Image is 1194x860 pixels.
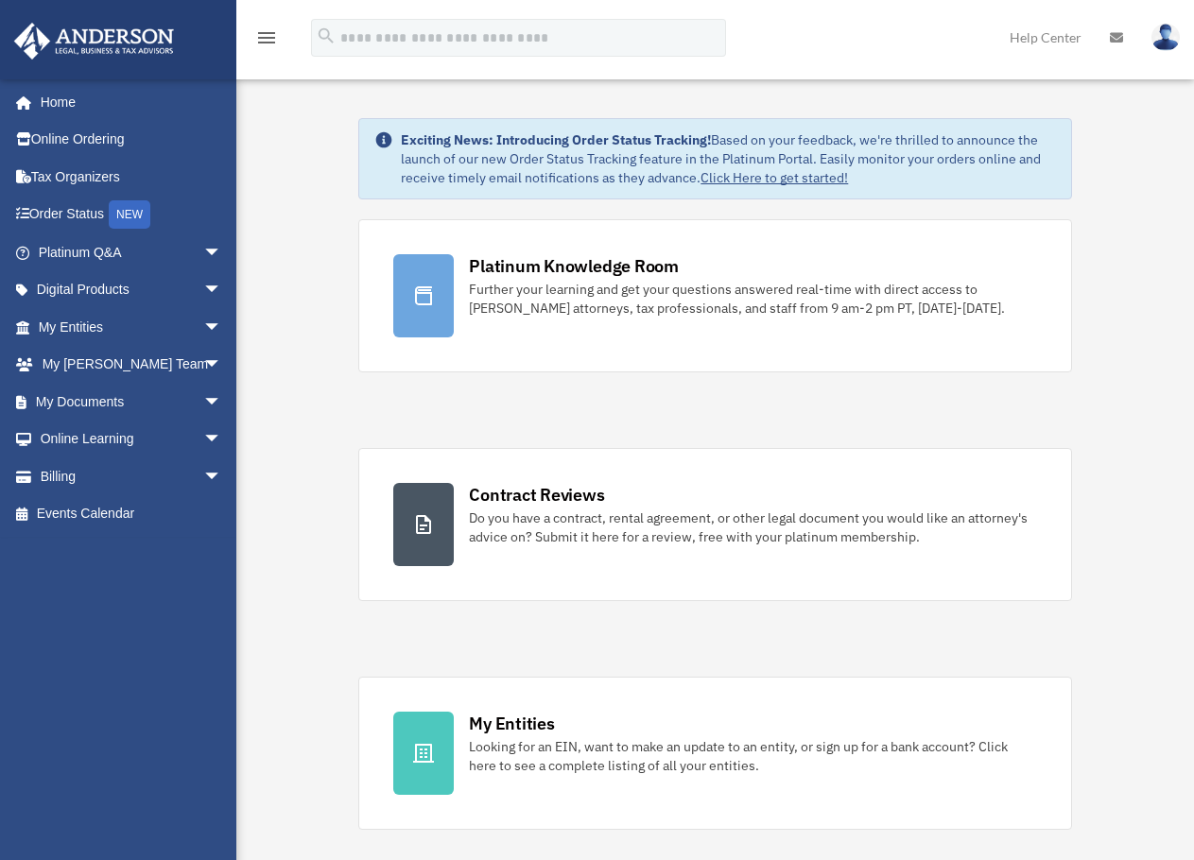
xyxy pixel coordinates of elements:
a: Digital Productsarrow_drop_down [13,271,251,309]
a: Events Calendar [13,495,251,533]
span: arrow_drop_down [203,421,241,459]
a: Billingarrow_drop_down [13,457,251,495]
div: My Entities [469,712,554,735]
a: Online Learningarrow_drop_down [13,421,251,458]
a: My Documentsarrow_drop_down [13,383,251,421]
i: search [316,26,337,46]
a: menu [255,33,278,49]
a: Click Here to get started! [701,169,848,186]
img: Anderson Advisors Platinum Portal [9,23,180,60]
div: NEW [109,200,150,229]
strong: Exciting News: Introducing Order Status Tracking! [401,131,711,148]
span: arrow_drop_down [203,233,241,272]
a: Online Ordering [13,121,251,159]
img: User Pic [1151,24,1180,51]
span: arrow_drop_down [203,383,241,421]
a: Platinum Knowledge Room Further your learning and get your questions answered real-time with dire... [358,219,1071,372]
i: menu [255,26,278,49]
span: arrow_drop_down [203,457,241,496]
div: Further your learning and get your questions answered real-time with direct access to [PERSON_NAM... [469,280,1036,318]
span: arrow_drop_down [203,271,241,310]
a: My [PERSON_NAME] Teamarrow_drop_down [13,346,251,384]
span: arrow_drop_down [203,308,241,347]
a: Tax Organizers [13,158,251,196]
a: My Entities Looking for an EIN, want to make an update to an entity, or sign up for a bank accoun... [358,677,1071,830]
a: Home [13,83,241,121]
a: Contract Reviews Do you have a contract, rental agreement, or other legal document you would like... [358,448,1071,601]
a: Platinum Q&Aarrow_drop_down [13,233,251,271]
div: Platinum Knowledge Room [469,254,679,278]
span: arrow_drop_down [203,346,241,385]
div: Based on your feedback, we're thrilled to announce the launch of our new Order Status Tracking fe... [401,130,1055,187]
a: Order StatusNEW [13,196,251,234]
div: Contract Reviews [469,483,604,507]
a: My Entitiesarrow_drop_down [13,308,251,346]
div: Looking for an EIN, want to make an update to an entity, or sign up for a bank account? Click her... [469,737,1036,775]
div: Do you have a contract, rental agreement, or other legal document you would like an attorney's ad... [469,508,1036,546]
